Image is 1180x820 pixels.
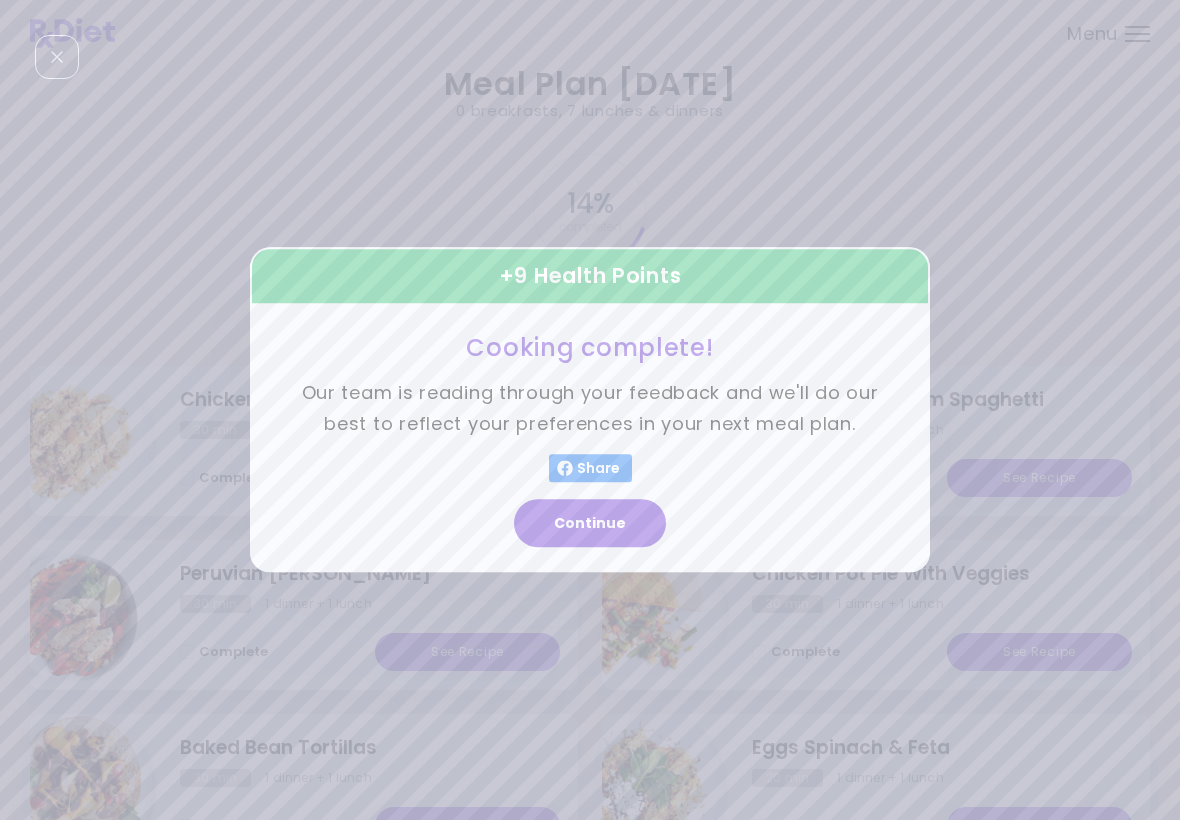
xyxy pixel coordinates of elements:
div: Close [35,35,79,79]
button: Continue [514,500,666,548]
p: Our team is reading through your feedback and we'll do our best to reflect your preferences in yo... [300,379,880,440]
button: Share [549,455,632,483]
div: + 9 Health Points [250,247,930,305]
h3: Cooking complete! [300,332,880,363]
span: Share [573,461,624,477]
